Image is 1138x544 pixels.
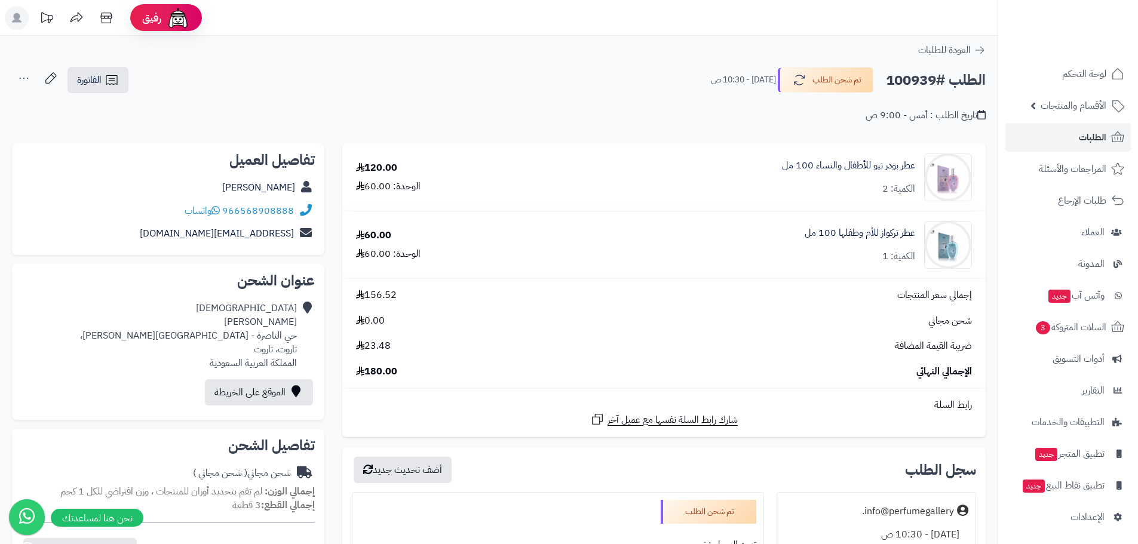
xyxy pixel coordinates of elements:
span: التطبيقات والخدمات [1032,414,1105,431]
span: السلات المتروكة [1035,319,1106,336]
span: 156.52 [356,288,397,302]
a: المدونة [1005,250,1131,278]
span: المراجعات والأسئلة [1039,161,1106,177]
div: 60.00 [356,229,391,242]
span: 23.48 [356,339,391,353]
div: الكمية: 2 [882,182,915,196]
a: طلبات الإرجاع [1005,186,1131,215]
span: إجمالي سعر المنتجات [897,288,972,302]
small: [DATE] - 10:30 ص [711,74,776,86]
h2: تفاصيل الشحن [22,438,315,453]
div: الكمية: 1 [882,250,915,263]
a: العملاء [1005,218,1131,247]
span: 0.00 [356,314,385,328]
span: لوحة التحكم [1062,66,1106,82]
span: تطبيق نقاط البيع [1022,477,1105,494]
img: 1650631713-DSC_0681-7-f-90x90.jpg [925,153,971,201]
span: شارك رابط السلة نفسها مع عميل آخر [608,413,738,427]
span: أدوات التسويق [1053,351,1105,367]
a: العودة للطلبات [918,43,986,57]
div: رابط السلة [347,398,981,412]
span: العملاء [1081,224,1105,241]
span: جديد [1035,448,1057,461]
span: شحن مجاني [928,314,972,328]
a: واتساب [185,204,220,218]
strong: إجمالي الوزن: [265,484,315,499]
span: وآتس آب [1047,287,1105,304]
h2: الطلب #100939 [886,68,986,93]
div: تاريخ الطلب : أمس - 9:00 ص [866,109,986,122]
a: تحديثات المنصة [32,6,62,33]
img: 1663509402-DSC_0694-6-f-90x90.jpg [925,221,971,269]
h2: عنوان الشحن [22,273,315,288]
div: تم شحن الطلب [661,500,756,524]
a: تطبيق المتجرجديد [1005,439,1131,468]
a: وآتس آبجديد [1005,281,1131,310]
a: لوحة التحكم [1005,60,1131,88]
span: رفيق [142,11,161,25]
span: تطبيق المتجر [1034,445,1105,462]
span: ( شحن مجاني ) [193,466,247,480]
span: الأقسام والمنتجات [1041,97,1106,114]
span: جديد [1048,290,1070,303]
span: الفاتورة [77,73,102,87]
span: 3 [1036,321,1050,334]
strong: إجمالي القطع: [261,498,315,512]
div: شحن مجاني [193,466,291,480]
div: الوحدة: 60.00 [356,180,421,193]
span: لم تقم بتحديد أوزان للمنتجات ، وزن افتراضي للكل 1 كجم [60,484,262,499]
span: المدونة [1078,256,1105,272]
a: تطبيق نقاط البيعجديد [1005,471,1131,500]
a: [EMAIL_ADDRESS][DOMAIN_NAME] [140,226,294,241]
button: أضف تحديث جديد [354,457,452,483]
span: الطلبات [1079,129,1106,146]
span: طلبات الإرجاع [1058,192,1106,209]
span: الإجمالي النهائي [916,365,972,379]
a: المراجعات والأسئلة [1005,155,1131,183]
a: [PERSON_NAME] [222,180,295,195]
a: التقارير [1005,376,1131,405]
span: العودة للطلبات [918,43,971,57]
span: الإعدادات [1070,509,1105,525]
a: عطر بودر نيو للأطفال والنساء 100 مل [782,159,915,173]
a: الطلبات [1005,123,1131,152]
span: ضريبة القيمة المضافة [895,339,972,353]
span: 180.00 [356,365,397,379]
a: السلات المتروكة3 [1005,313,1131,342]
a: عطر تركواز للأم وطفلها 100 مل [805,226,915,240]
h2: تفاصيل العميل [22,153,315,167]
a: التطبيقات والخدمات [1005,408,1131,437]
span: جديد [1023,480,1045,493]
div: info@perfumegallery. [862,505,954,518]
small: 3 قطعة [232,498,315,512]
div: [DEMOGRAPHIC_DATA] [PERSON_NAME] حي الناصرة - [GEOGRAPHIC_DATA][PERSON_NAME]، تاروت، تاروت المملك... [80,302,297,370]
a: 966568908888 [222,204,294,218]
img: ai-face.png [166,6,190,30]
span: التقارير [1082,382,1105,399]
h3: سجل الطلب [905,463,976,477]
div: 120.00 [356,161,397,175]
a: الموقع على الخريطة [205,379,313,405]
a: الفاتورة [68,67,128,93]
div: الوحدة: 60.00 [356,247,421,261]
a: أدوات التسويق [1005,345,1131,373]
a: شارك رابط السلة نفسها مع عميل آخر [590,412,738,427]
a: الإعدادات [1005,503,1131,531]
button: تم شحن الطلب [778,67,873,93]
